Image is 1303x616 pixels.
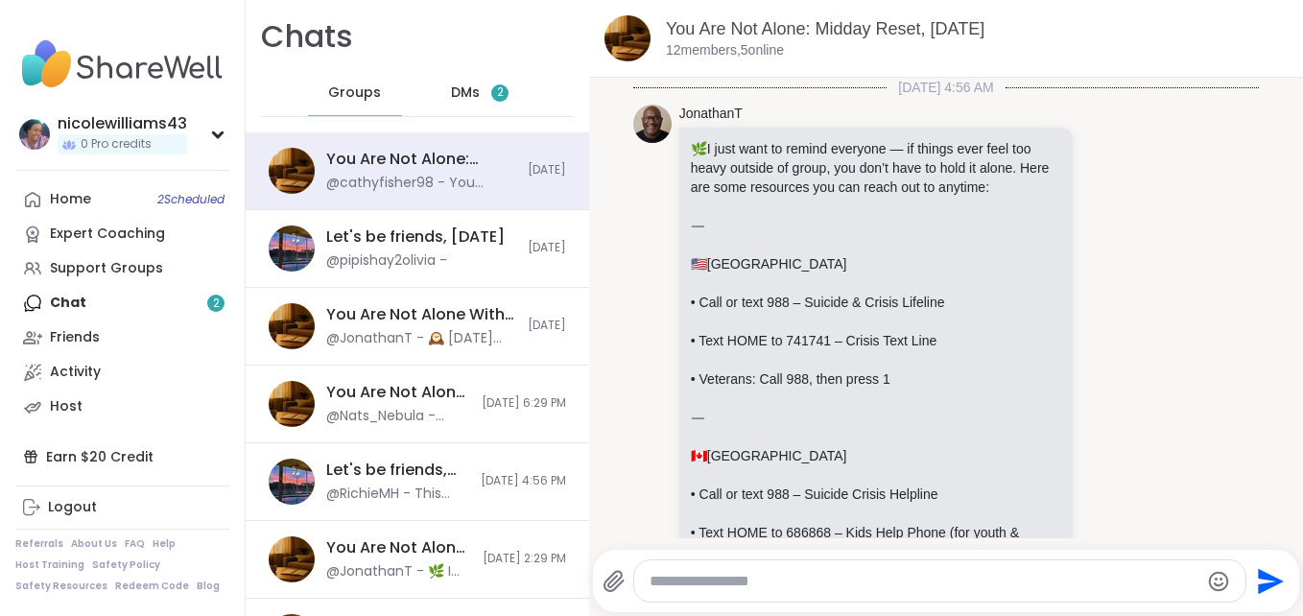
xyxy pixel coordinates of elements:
[15,439,229,474] div: Earn $20 Credit
[15,31,229,98] img: ShareWell Nav Logo
[481,473,566,489] span: [DATE] 4:56 PM
[50,363,101,382] div: Activity
[71,537,117,551] a: About Us
[528,162,566,178] span: [DATE]
[326,251,447,271] div: @pipishay2olivia -
[691,139,1061,197] p: I just want to remind everyone — if things ever feel too heavy outside of group, you don’t have t...
[633,105,672,143] img: https://sharewell-space-live.sfo3.digitaloceanspaces.com/user-generated/0e2c5150-e31e-4b6a-957d-4...
[81,136,152,153] span: 0 Pro credits
[451,83,480,103] span: DMs
[269,148,315,194] img: You Are Not Alone: Midday Reset, Oct 10
[326,537,471,558] div: You Are Not Alone With This, [DATE]
[691,141,707,156] span: 🌿
[691,446,1061,465] p: [GEOGRAPHIC_DATA]
[326,485,469,504] div: @RichieMH - This message was deleted.
[482,395,566,412] span: [DATE] 6:29 PM
[326,562,471,581] div: @JonathanT - 🌿 I just want to remind everyone — if things ever feel too heavy outside of group, y...
[679,105,743,124] a: JonathanT
[326,407,470,426] div: @Nats_Nebula - Thank you and it was a pleasure to meet everyone
[48,498,97,517] div: Logout
[50,190,91,209] div: Home
[691,216,1061,235] p: ⸻
[15,355,229,390] a: Activity
[691,293,1061,312] p: • Call or text 988 – Suicide & Crisis Lifeline
[328,83,381,103] span: Groups
[19,119,50,150] img: nicolewilliams43
[497,84,504,101] span: 2
[15,217,229,251] a: Expert Coaching
[269,536,315,582] img: You Are Not Alone With This, Oct 07
[691,523,1061,561] p: • Text HOME to 686868 – Kids Help Phone (for youth & adults)
[528,240,566,256] span: [DATE]
[115,580,189,593] a: Redeem Code
[50,328,100,347] div: Friends
[50,259,163,278] div: Support Groups
[50,225,165,244] div: Expert Coaching
[326,304,516,325] div: You Are Not Alone With This, [DATE]
[483,551,566,567] span: [DATE] 2:29 PM
[691,408,1061,427] p: ⸻
[153,537,176,551] a: Help
[15,558,84,572] a: Host Training
[691,254,1061,273] p: [GEOGRAPHIC_DATA]
[50,397,83,416] div: Host
[125,537,145,551] a: FAQ
[666,41,784,60] p: 12 members, 5 online
[15,537,63,551] a: Referrals
[691,448,707,463] span: 🇨🇦
[92,558,160,572] a: Safety Policy
[691,485,1061,504] p: • Call or text 988 – Suicide Crisis Helpline
[326,174,516,193] div: @cathyfisher98 - You should do a 4 AM group
[326,382,470,403] div: You Are Not Alone With This, [DATE]
[604,15,651,61] img: You Are Not Alone: Midday Reset, Oct 10
[691,369,1061,389] p: • Veterans: Call 988, then press 1
[15,490,229,525] a: Logout
[666,19,984,38] a: You Are Not Alone: Midday Reset, [DATE]
[326,226,505,248] div: Let's be friends, [DATE]
[15,580,107,593] a: Safety Resources
[197,580,220,593] a: Blog
[691,331,1061,350] p: • Text HOME to 741741 – Crisis Text Line
[269,225,315,272] img: Let's be friends, Oct 10
[15,390,229,424] a: Host
[326,149,516,170] div: You Are Not Alone: Midday Reset, [DATE]
[528,318,566,334] span: [DATE]
[269,459,315,505] img: Let's be friends, Oct 09
[15,182,229,217] a: Home2Scheduled
[269,381,315,427] img: You Are Not Alone With This, Oct 09
[58,113,187,134] div: nicolewilliams43
[887,78,1005,97] span: [DATE] 4:56 AM
[15,320,229,355] a: Friends
[650,572,1198,591] textarea: Type your message
[691,256,707,272] span: 🇺🇸
[269,303,315,349] img: You Are Not Alone With This, Oct 10
[261,15,353,59] h1: Chats
[1207,570,1230,593] button: Emoji picker
[326,329,516,348] div: @JonathanT - 🕰️ [DATE] Topic 🕰️ How do you stay present when your mind wants to wander to the pas...
[326,460,469,481] div: Let's be friends, [DATE]
[15,251,229,286] a: Support Groups
[157,192,225,207] span: 2 Scheduled
[1246,559,1290,603] button: Send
